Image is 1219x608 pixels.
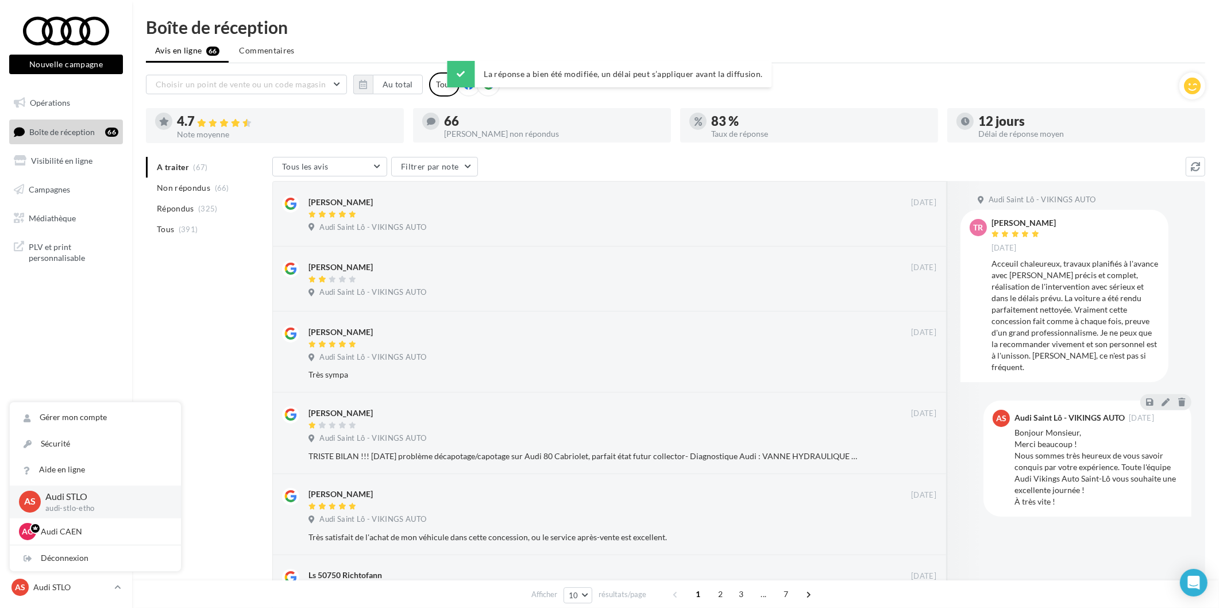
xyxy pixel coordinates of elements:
[7,178,125,202] a: Campagnes
[282,161,329,171] span: Tous les avis
[308,532,862,543] div: Très satisfait de l'achat de mon véhicule dans cette concession, ou le service après-vente est ex...
[444,130,662,138] div: [PERSON_NAME] non répondus
[308,569,382,581] div: Ls 50750 Richtofann
[319,514,426,525] span: Audi Saint Lô - VIKINGS AUTO
[308,451,862,462] div: TRISTE BILAN !!! [DATE] problème décapotage/capotage sur Audi 80 Cabriolet, parfait état futur co...
[30,98,70,107] span: Opérations
[911,263,936,273] span: [DATE]
[146,18,1205,36] div: Boîte de réception
[308,369,862,380] div: Très sympa
[978,115,1196,128] div: 12 jours
[9,55,123,74] button: Nouvelle campagne
[308,407,373,419] div: [PERSON_NAME]
[7,91,125,115] a: Opérations
[157,182,210,194] span: Non répondus
[29,126,95,136] span: Boîte de réception
[308,488,373,500] div: [PERSON_NAME]
[911,409,936,419] span: [DATE]
[429,72,460,97] div: Tous
[319,352,426,363] span: Audi Saint Lô - VIKINGS AUTO
[911,328,936,338] span: [DATE]
[1014,427,1182,507] div: Bonjour Monsieur, Merci beaucoup ! Nous sommes très heureux de vous savoir conquis par votre expé...
[911,571,936,582] span: [DATE]
[10,545,181,571] div: Déconnexion
[10,431,181,457] a: Sécurité
[732,585,750,603] span: 3
[157,203,194,214] span: Répondus
[391,157,478,176] button: Filtrer par note
[308,261,373,273] div: [PERSON_NAME]
[989,195,1095,205] span: Audi Saint Lô - VIKINGS AUTO
[7,234,125,268] a: PLV et print personnalisable
[992,243,1017,253] span: [DATE]
[373,75,423,94] button: Au total
[689,585,707,603] span: 1
[319,287,426,298] span: Audi Saint Lô - VIKINGS AUTO
[10,457,181,483] a: Aide en ligne
[240,45,295,56] span: Commentaires
[319,433,426,444] span: Audi Saint Lô - VIKINGS AUTO
[448,61,772,87] div: La réponse a bien été modifiée, un délai peut s’appliquer avant la diffusion.
[31,156,92,166] span: Visibilité en ligne
[146,75,347,94] button: Choisir un point de vente ou un code magasin
[992,258,1159,373] div: Acceuil chaleureux, travaux planifiés à l'avance avec [PERSON_NAME] précis et complet, réalisatio...
[45,490,163,503] p: Audi STLO
[24,495,36,509] span: AS
[198,204,218,213] span: (325)
[179,225,198,234] span: (391)
[9,576,123,598] a: AS Audi STLO
[7,120,125,144] a: Boîte de réception66
[754,585,773,603] span: ...
[1014,414,1125,422] div: Audi Saint Lô - VIKINGS AUTO
[564,587,593,603] button: 10
[353,75,423,94] button: Au total
[272,157,387,176] button: Tous les avis
[15,582,25,593] span: AS
[7,149,125,173] a: Visibilité en ligne
[22,526,33,537] span: AC
[974,222,983,233] span: tr
[215,183,229,193] span: (66)
[29,213,76,222] span: Médiathèque
[157,224,174,235] span: Tous
[531,589,557,600] span: Afficher
[777,585,795,603] span: 7
[45,503,163,514] p: audi-stlo-etho
[711,585,730,603] span: 2
[569,591,578,600] span: 10
[1180,569,1208,597] div: Open Intercom Messenger
[29,239,118,264] span: PLV et print personnalisable
[177,115,395,128] div: 4.7
[41,526,167,537] p: Audi CAEN
[33,582,110,593] p: Audi STLO
[177,130,395,138] div: Note moyenne
[308,326,373,338] div: [PERSON_NAME]
[10,405,181,430] a: Gérer mon compte
[308,197,373,208] div: [PERSON_NAME]
[992,219,1056,227] div: [PERSON_NAME]
[444,115,662,128] div: 66
[1129,414,1154,422] span: [DATE]
[911,198,936,208] span: [DATE]
[599,589,646,600] span: résultats/page
[911,490,936,501] span: [DATE]
[978,130,1196,138] div: Délai de réponse moyen
[156,79,326,89] span: Choisir un point de vente ou un code magasin
[105,128,118,137] div: 66
[319,222,426,233] span: Audi Saint Lô - VIKINGS AUTO
[7,206,125,230] a: Médiathèque
[996,413,1006,424] span: AS
[711,130,929,138] div: Taux de réponse
[29,184,70,194] span: Campagnes
[711,115,929,128] div: 83 %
